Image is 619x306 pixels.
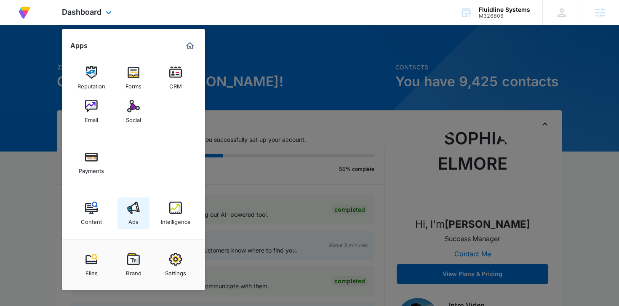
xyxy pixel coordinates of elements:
div: Payments [79,163,104,174]
div: Domain: [DOMAIN_NAME] [22,22,93,29]
h2: Apps [70,42,88,50]
div: Reputation [77,79,105,90]
div: Ads [128,214,139,225]
div: v 4.0.25 [24,13,41,20]
div: Brand [126,266,141,277]
div: Files [85,266,98,277]
div: Domain Overview [32,50,75,55]
a: Social [117,96,149,128]
div: Forms [125,79,141,90]
div: Settings [165,266,186,277]
a: CRM [160,62,192,94]
a: Marketing 360® Dashboard [183,39,197,53]
div: Intelligence [161,214,191,225]
div: account name [479,6,530,13]
div: Keywords by Traffic [93,50,142,55]
a: Settings [160,249,192,281]
a: Ads [117,197,149,229]
div: Social [126,112,141,123]
div: Email [85,112,98,123]
img: logo_orange.svg [13,13,20,20]
a: Email [75,96,107,128]
div: Content [81,214,102,225]
a: Brand [117,249,149,281]
span: Dashboard [62,8,101,16]
img: tab_keywords_by_traffic_grey.svg [84,49,91,56]
a: Content [75,197,107,229]
a: Intelligence [160,197,192,229]
div: account id [479,13,530,19]
div: CRM [169,79,182,90]
img: website_grey.svg [13,22,20,29]
a: Files [75,249,107,281]
img: Volusion [17,5,32,20]
a: Reputation [75,62,107,94]
img: tab_domain_overview_orange.svg [23,49,29,56]
a: Payments [75,146,107,178]
a: Forms [117,62,149,94]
